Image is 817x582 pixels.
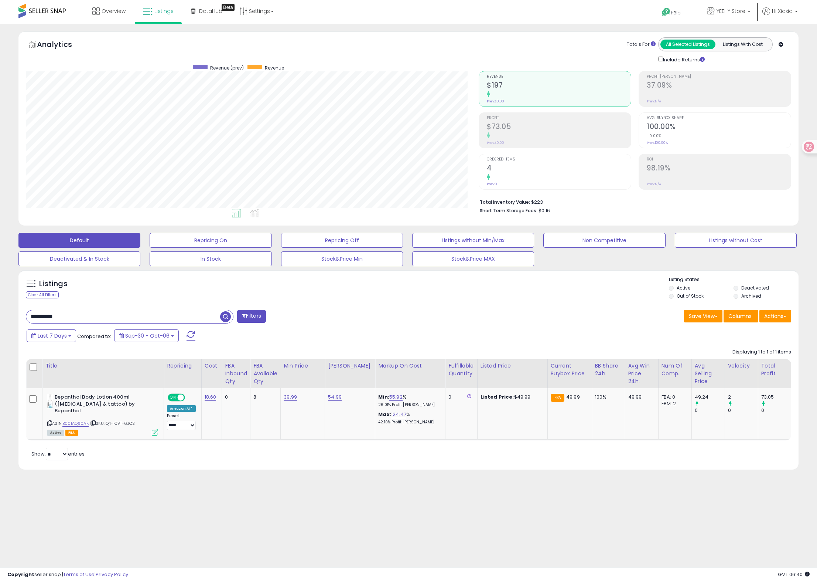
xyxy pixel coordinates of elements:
div: 0 [695,407,725,414]
div: Listed Price [481,362,544,370]
b: Min: [378,393,389,400]
div: FBM: 2 [662,400,686,407]
div: Cost [205,362,219,370]
span: Help [671,10,681,16]
a: B00IAQ60AK [62,420,89,427]
span: | SKU: Q4-ICVT-6JQS [90,420,135,426]
div: 0 [448,394,471,400]
small: 0.00% [647,133,662,139]
p: 26.01% Profit [PERSON_NAME] [378,402,440,407]
div: Current Buybox Price [551,362,589,378]
span: Show: entries [31,450,85,457]
span: FBA [65,430,78,436]
button: All Selected Listings [660,40,715,49]
button: Listings without Min/Max [412,233,534,248]
div: Include Returns [653,55,714,64]
div: 0 [761,407,791,414]
div: Preset: [167,413,196,430]
span: Sep-30 - Oct-06 [125,332,170,339]
div: 49.24 [695,394,725,400]
b: Total Inventory Value: [480,199,530,205]
b: Listed Price: [481,393,514,400]
span: 49.99 [566,393,580,400]
button: Default [18,233,140,248]
span: Compared to: [77,333,111,340]
span: Profit [487,116,631,120]
small: Prev: N/A [647,99,661,104]
button: Deactivated & In Stock [18,251,140,266]
button: Actions [759,310,791,322]
h2: 4 [487,164,631,174]
div: FBA Available Qty [253,362,277,385]
div: FBA: 0 [662,394,686,400]
p: 42.10% Profit [PERSON_NAME] [378,420,440,425]
div: 8 [253,394,275,400]
div: [PERSON_NAME] [328,362,372,370]
div: Displaying 1 to 1 of 1 items [732,349,791,356]
span: Overview [102,7,126,15]
div: 0 [728,407,758,414]
span: ON [168,395,178,401]
button: Non Competitive [543,233,665,248]
span: YEEHY Store [717,7,745,15]
a: 55.92 [389,393,403,401]
span: DataHub [199,7,222,15]
img: 31nwIAGi06L._SL40_.jpg [47,394,53,409]
button: Repricing Off [281,233,403,248]
li: $223 [480,197,786,206]
h5: Analytics [37,39,86,51]
span: Listings [154,7,174,15]
label: Out of Stock [677,293,704,299]
h2: $73.05 [487,122,631,132]
div: 2 [728,394,758,400]
div: Fulfillable Quantity [448,362,474,378]
div: ASIN: [47,394,158,435]
span: Ordered Items [487,158,631,162]
h2: $197 [487,81,631,91]
small: Prev: $0.00 [487,99,504,104]
button: Stock&Price MAX [412,251,534,266]
div: Avg Selling Price [695,362,722,385]
th: The percentage added to the cost of goods (COGS) that forms the calculator for Min & Max prices. [375,359,445,388]
div: Tooltip anchor [222,4,235,11]
div: Totals For [627,41,656,48]
label: Active [677,285,690,291]
span: OFF [184,395,196,401]
a: 54.99 [328,393,342,401]
button: Last 7 Days [27,329,76,342]
span: Revenue [265,65,284,71]
p: Listing States: [669,276,799,283]
span: ROI [647,158,791,162]
small: Prev: 100.00% [647,141,668,145]
button: Sep-30 - Oct-06 [114,329,179,342]
h2: 37.09% [647,81,791,91]
div: Total Profit [761,362,788,378]
div: Num of Comp. [662,362,688,378]
h2: 100.00% [647,122,791,132]
div: $49.99 [481,394,542,400]
div: 0 [225,394,245,400]
div: 100% [595,394,619,400]
div: BB Share 24h. [595,362,622,378]
a: 39.99 [284,393,297,401]
label: Deactivated [741,285,769,291]
button: Columns [724,310,758,322]
span: All listings currently available for purchase on Amazon [47,430,64,436]
small: FBA [551,394,564,402]
a: 18.60 [205,393,216,401]
span: Revenue [487,75,631,79]
div: FBA inbound Qty [225,362,247,385]
div: Velocity [728,362,755,370]
small: Prev: N/A [647,182,661,186]
h2: 98.19% [647,164,791,174]
label: Archived [741,293,761,299]
button: Filters [237,310,266,323]
span: Profit [PERSON_NAME] [647,75,791,79]
div: Repricing [167,362,198,370]
b: Short Term Storage Fees: [480,207,537,214]
h5: Listings [39,279,68,289]
a: 124.47 [391,411,406,418]
button: In Stock [150,251,271,266]
small: Prev: $0.00 [487,141,504,145]
div: 49.99 [628,394,653,400]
